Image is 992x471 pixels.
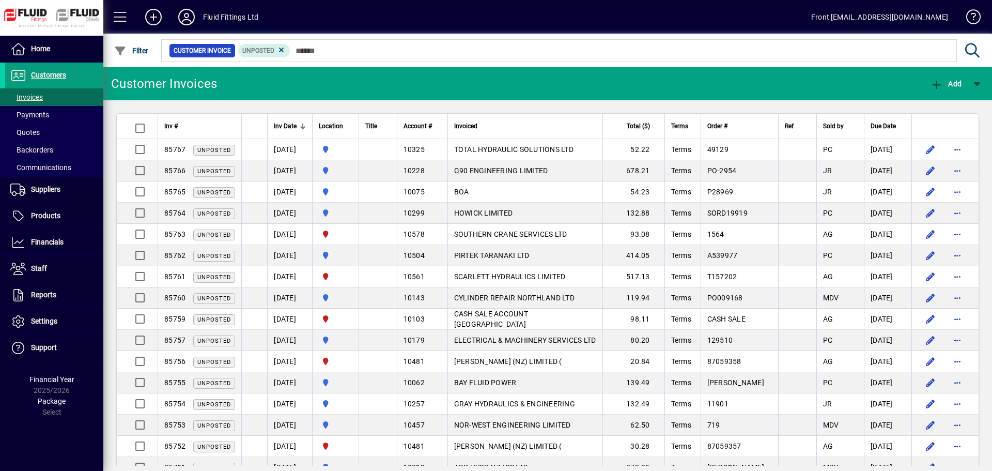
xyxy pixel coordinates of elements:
[671,421,691,429] span: Terms
[949,184,966,200] button: More options
[627,120,650,132] span: Total ($)
[319,313,352,325] span: FLUID FITTINGS CHRISTCHURCH
[5,177,103,203] a: Suppliers
[10,93,43,101] span: Invoices
[823,442,833,450] span: AG
[823,188,832,196] span: JR
[864,287,911,309] td: [DATE]
[31,71,66,79] span: Customers
[267,351,312,372] td: [DATE]
[274,120,297,132] span: Inv Date
[864,139,911,160] td: [DATE]
[671,294,691,302] span: Terms
[31,211,60,220] span: Products
[267,372,312,393] td: [DATE]
[602,160,664,181] td: 678.21
[404,315,425,323] span: 10103
[823,294,839,302] span: MDV
[922,268,939,285] button: Edit
[922,205,939,221] button: Edit
[823,272,833,281] span: AG
[922,162,939,179] button: Edit
[112,41,151,60] button: Filter
[949,374,966,391] button: More options
[197,189,231,196] span: Unposted
[5,282,103,308] a: Reports
[454,230,567,238] span: SOUTHERN CRANE SERVICES LTD
[5,335,103,361] a: Support
[267,436,312,457] td: [DATE]
[267,309,312,330] td: [DATE]
[5,203,103,229] a: Products
[949,353,966,370] button: More options
[928,74,964,93] button: Add
[319,377,352,388] span: AUCKLAND
[864,266,911,287] td: [DATE]
[949,247,966,264] button: More options
[864,436,911,457] td: [DATE]
[602,393,664,415] td: 132.49
[404,336,425,344] span: 10179
[707,120,727,132] span: Order #
[31,291,56,299] span: Reports
[823,336,833,344] span: PC
[404,166,425,175] span: 10228
[823,315,833,323] span: AG
[319,292,352,303] span: AUCKLAND
[454,120,477,132] span: Invoiced
[197,232,231,238] span: Unposted
[823,400,832,408] span: JR
[949,417,966,433] button: More options
[197,295,231,302] span: Unposted
[164,378,185,387] span: 85755
[602,266,664,287] td: 517.13
[197,401,231,408] span: Unposted
[454,357,562,366] span: [PERSON_NAME] (NZ) LIMITED (
[707,357,741,366] span: 87059358
[707,230,724,238] span: 1564
[197,380,231,387] span: Unposted
[164,120,178,132] span: Inv #
[707,378,764,387] span: [PERSON_NAME]
[864,393,911,415] td: [DATE]
[267,330,312,351] td: [DATE]
[319,440,352,452] span: FLUID FITTINGS CHRISTCHURCH
[267,266,312,287] td: [DATE]
[864,181,911,203] td: [DATE]
[823,145,833,154] span: PC
[170,8,203,26] button: Profile
[197,253,231,260] span: Unposted
[823,120,858,132] div: Sold by
[267,393,312,415] td: [DATE]
[707,188,734,196] span: P28969
[267,139,312,160] td: [DATE]
[707,315,746,323] span: CASH SALE
[31,343,57,352] span: Support
[319,120,343,132] span: Location
[365,120,377,132] span: Title
[864,309,911,330] td: [DATE]
[671,336,691,344] span: Terms
[922,374,939,391] button: Edit
[454,400,575,408] span: GRAY HYDRAULICS & ENGINEERING
[111,75,217,92] div: Customer Invoices
[365,120,390,132] div: Title
[197,147,231,154] span: Unposted
[404,251,425,260] span: 10504
[164,166,185,175] span: 85766
[454,120,596,132] div: Invoiced
[671,188,691,196] span: Terms
[864,372,911,393] td: [DATE]
[707,120,772,132] div: Order #
[602,415,664,436] td: 62.50
[454,166,548,175] span: G90 ENGINEERING LIMITED
[671,230,691,238] span: Terms
[164,230,185,238] span: 85763
[922,396,939,412] button: Edit
[319,229,352,240] span: FLUID FITTINGS CHRISTCHURCH
[949,290,966,306] button: More options
[864,224,911,245] td: [DATE]
[823,209,833,217] span: PC
[404,442,425,450] span: 10481
[404,378,425,387] span: 10062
